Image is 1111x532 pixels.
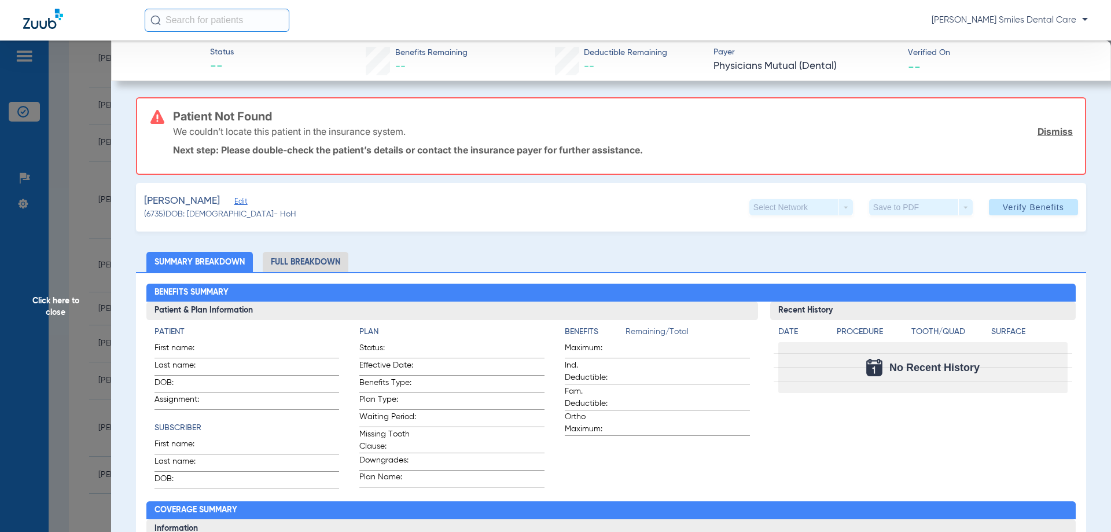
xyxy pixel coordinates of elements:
app-breakdown-title: Procedure [837,326,907,342]
span: -- [210,59,234,75]
span: Ind. Deductible: [565,359,621,384]
li: Summary Breakdown [146,252,253,272]
span: First name: [154,342,211,358]
p: Next step: Please double-check the patient’s details or contact the insurance payer for further a... [173,144,1073,156]
span: Payer [713,46,898,58]
h4: Procedure [837,326,907,338]
span: Missing Tooth Clause: [359,428,416,453]
span: Maximum: [565,342,621,358]
span: First name: [154,438,211,454]
input: Search for patients [145,9,289,32]
iframe: Chat Widget [1053,476,1111,532]
span: Last name: [154,456,211,471]
span: Benefits Remaining [395,47,468,59]
span: Ortho Maximum: [565,411,621,435]
span: -- [584,61,594,72]
span: [PERSON_NAME] Smiles Dental Care [932,14,1088,26]
app-breakdown-title: Benefits [565,326,626,342]
img: Zuub Logo [23,9,63,29]
app-breakdown-title: Tooth/Quad [911,326,988,342]
h4: Subscriber [154,422,340,434]
span: Assignment: [154,394,211,409]
h4: Benefits [565,326,626,338]
li: Full Breakdown [263,252,348,272]
span: (6735) DOB: [DEMOGRAPHIC_DATA] - HoH [144,208,296,221]
p: We couldn’t locate this patient in the insurance system. [173,126,406,137]
h4: Surface [991,326,1068,338]
h4: Patient [154,326,340,338]
span: Effective Date: [359,359,416,375]
span: DOB: [154,473,211,489]
span: No Recent History [889,362,980,373]
span: -- [908,60,921,72]
span: Waiting Period: [359,411,416,427]
button: Verify Benefits [989,199,1078,215]
span: Physicians Mutual (Dental) [713,59,898,74]
span: Status [210,46,234,58]
h4: Tooth/Quad [911,326,988,338]
span: Plan Name: [359,471,416,487]
h3: Patient & Plan Information [146,302,758,320]
span: -- [395,61,406,72]
span: [PERSON_NAME] [144,194,220,208]
app-breakdown-title: Date [778,326,827,342]
h4: Date [778,326,827,338]
h3: Patient Not Found [173,111,1073,122]
app-breakdown-title: Surface [991,326,1068,342]
span: Deductible Remaining [584,47,667,59]
img: Search Icon [150,15,161,25]
span: Verified On [908,47,1092,59]
span: Remaining/Total [626,326,750,342]
h3: Recent History [770,302,1076,320]
img: error-icon [150,110,164,124]
span: Fam. Deductible: [565,386,621,410]
a: Dismiss [1038,126,1073,137]
h2: Benefits Summary [146,284,1076,302]
span: Downgrades: [359,454,416,470]
span: Plan Type: [359,394,416,409]
span: Last name: [154,359,211,375]
img: Calendar [866,359,882,376]
span: DOB: [154,377,211,392]
span: Status: [359,342,416,358]
h4: Plan [359,326,545,338]
span: Edit [234,197,245,208]
span: Benefits Type: [359,377,416,392]
span: Verify Benefits [1003,203,1064,212]
h2: Coverage Summary [146,501,1076,520]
